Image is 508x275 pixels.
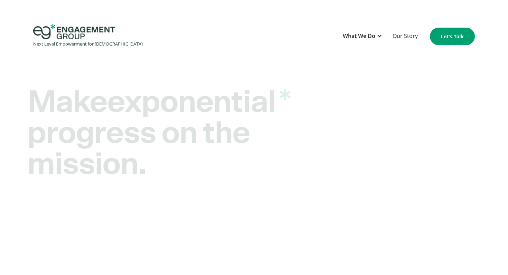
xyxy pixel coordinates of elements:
[33,24,143,49] a: home
[339,28,386,45] div: What We Do
[33,39,143,49] div: Next Level Empowerment for [DEMOGRAPHIC_DATA]
[343,31,375,41] div: What We Do
[27,87,290,180] strong: Make progress on the mission.
[33,24,115,39] img: Engagement Group Logo Icon
[389,28,421,45] a: Our Story
[430,28,475,45] a: Let's Talk
[107,87,290,118] span: exponential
